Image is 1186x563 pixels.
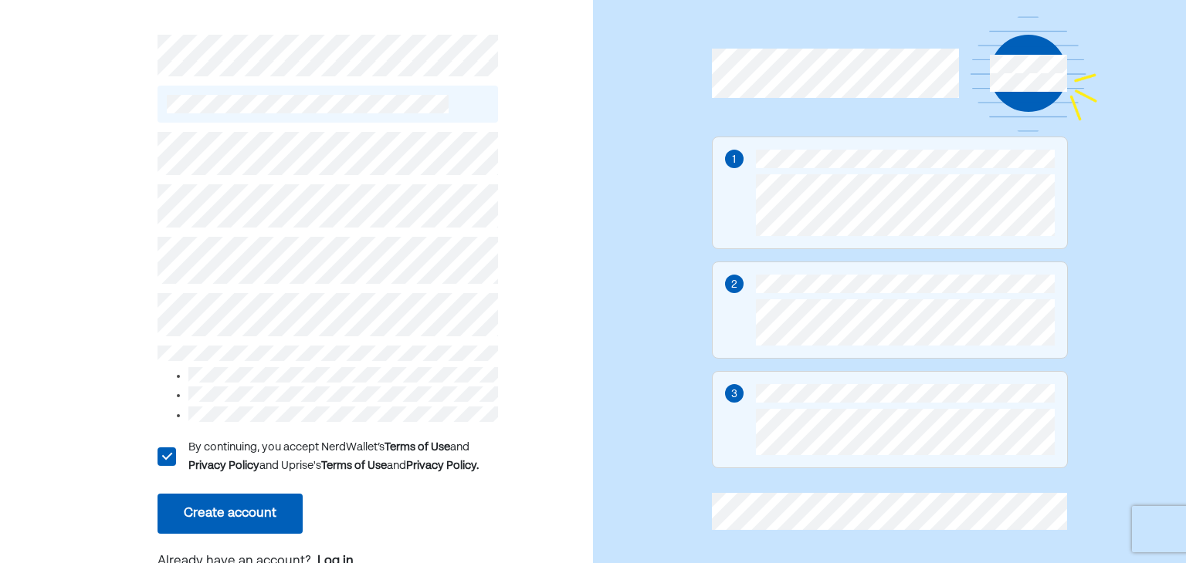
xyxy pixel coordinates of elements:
[158,494,303,534] button: Create account
[731,386,737,403] div: 3
[321,457,387,475] div: Terms of Use
[406,457,479,475] div: Privacy Policy.
[188,438,499,475] div: By continuing, you accept NerdWallet’s and and Uprise's and
[188,457,259,475] div: Privacy Policy
[731,276,737,293] div: 2
[732,151,736,168] div: 1
[385,438,450,457] div: Terms of Use
[157,447,175,466] div: L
